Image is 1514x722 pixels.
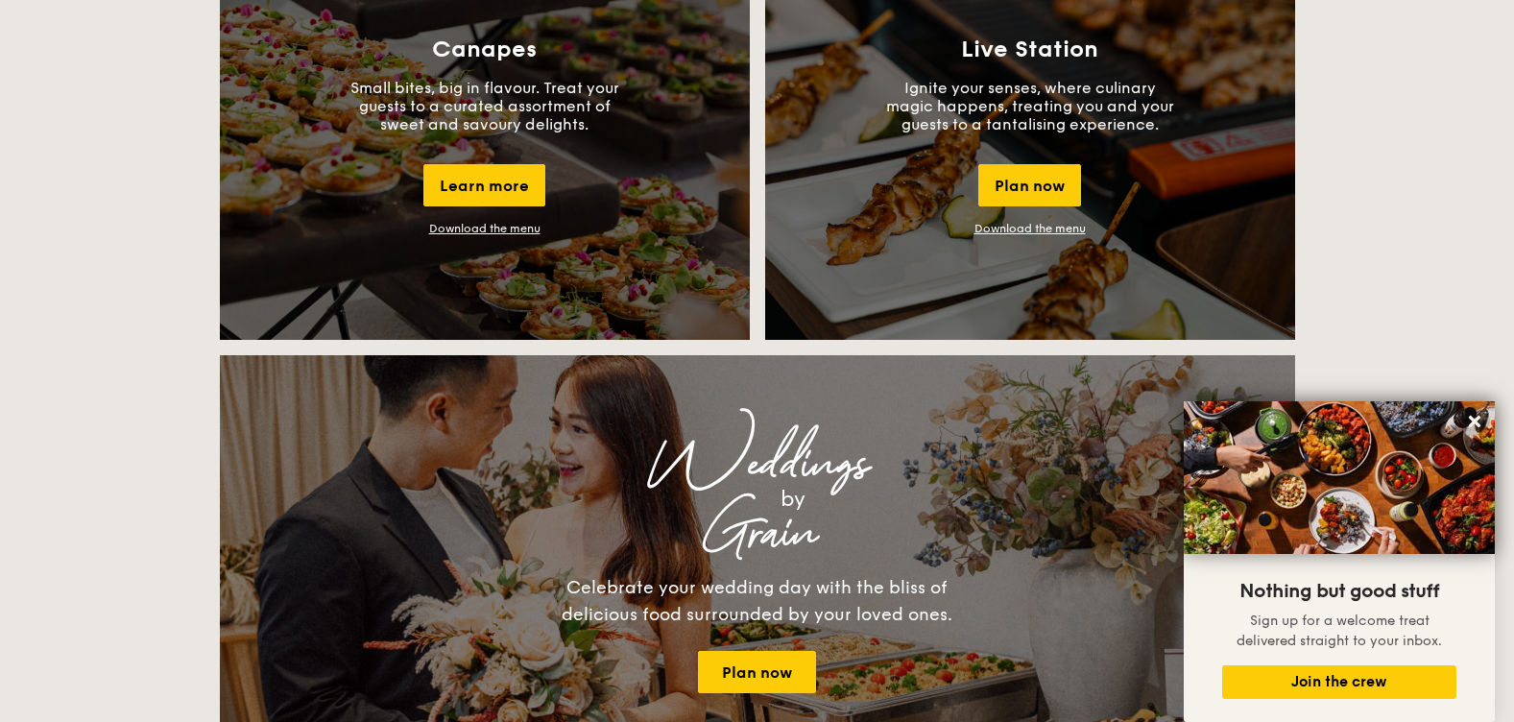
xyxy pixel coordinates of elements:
[1222,665,1456,699] button: Join the crew
[423,164,545,206] div: Learn more
[460,482,1126,517] div: by
[961,36,1098,63] h3: Live Station
[1459,406,1490,437] button: Close
[429,222,541,235] a: Download the menu
[886,79,1174,133] p: Ignite your senses, where culinary magic happens, treating you and your guests to a tantalising e...
[698,651,816,693] a: Plan now
[389,517,1126,551] div: Grain
[432,36,537,63] h3: Canapes
[541,574,973,628] div: Celebrate your wedding day with the bliss of delicious food surrounded by your loved ones.
[974,222,1086,235] a: Download the menu
[978,164,1081,206] div: Plan now
[389,447,1126,482] div: Weddings
[1184,401,1495,554] img: DSC07876-Edit02-Large.jpeg
[1237,613,1442,649] span: Sign up for a welcome treat delivered straight to your inbox.
[341,79,629,133] p: Small bites, big in flavour. Treat your guests to a curated assortment of sweet and savoury delig...
[1239,580,1439,603] span: Nothing but good stuff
